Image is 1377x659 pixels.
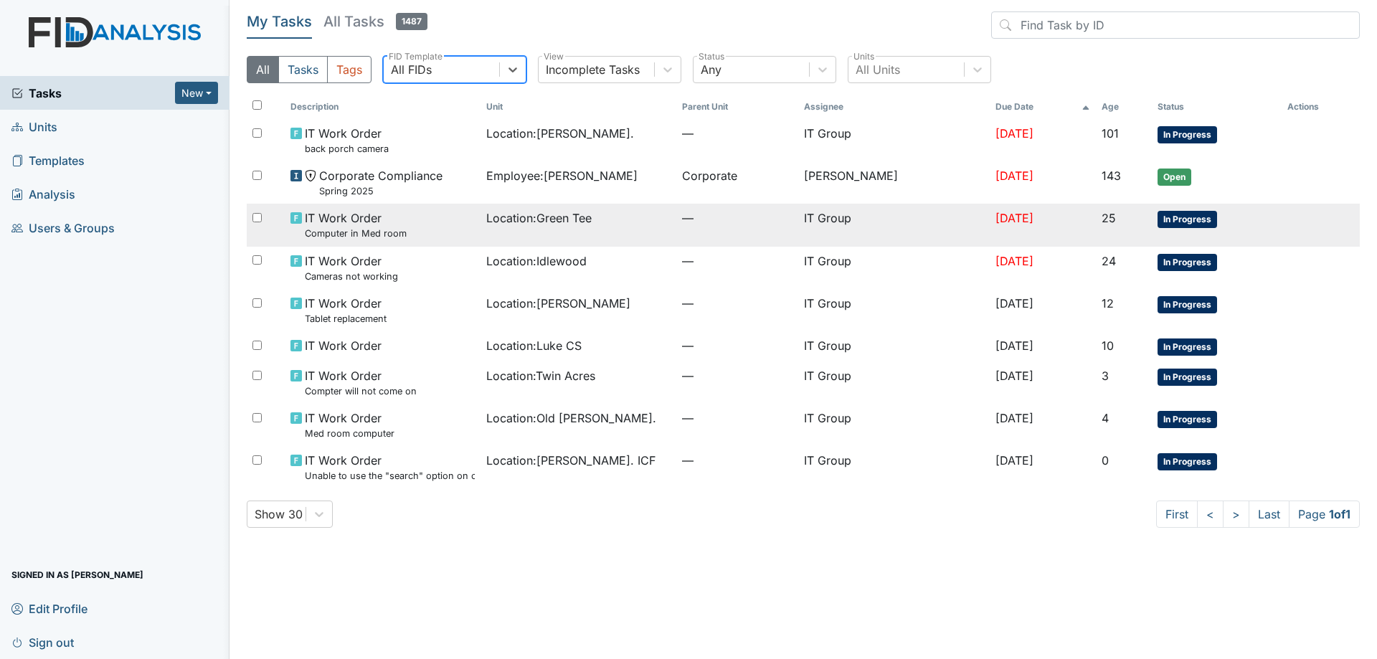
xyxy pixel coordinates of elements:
td: IT Group [798,247,990,289]
span: Analysis [11,183,75,205]
td: IT Group [798,404,990,446]
span: In Progress [1158,211,1217,228]
small: Unable to use the "search" option on cameras. [305,469,475,483]
span: [DATE] [995,169,1033,183]
span: [DATE] [995,411,1033,425]
span: In Progress [1158,411,1217,428]
span: In Progress [1158,126,1217,143]
span: Location : [PERSON_NAME] [486,295,630,312]
div: Show 30 [255,506,303,523]
td: IT Group [798,446,990,488]
div: Incomplete Tasks [546,61,640,78]
th: Toggle SortBy [1152,95,1281,119]
span: [DATE] [995,369,1033,383]
span: Employee : [PERSON_NAME] [486,167,638,184]
span: Edit Profile [11,597,87,620]
span: In Progress [1158,338,1217,356]
nav: task-pagination [1156,501,1360,528]
th: Toggle SortBy [481,95,676,119]
small: back porch camera [305,142,389,156]
span: Location : Luke CS [486,337,582,354]
button: Tags [327,56,372,83]
span: Signed in as [PERSON_NAME] [11,564,143,586]
span: — [682,125,792,142]
input: Find Task by ID [991,11,1360,39]
span: — [682,452,792,469]
span: [DATE] [995,453,1033,468]
td: IT Group [798,361,990,404]
span: IT Work Order Tablet replacement [305,295,387,326]
div: Type filter [247,56,372,83]
th: Toggle SortBy [990,95,1096,119]
span: Templates [11,149,85,171]
small: Spring 2025 [319,184,443,198]
th: Assignee [798,95,990,119]
span: 25 [1102,211,1116,225]
th: Toggle SortBy [1096,95,1152,119]
td: [PERSON_NAME] [798,161,990,204]
span: IT Work Order Med room computer [305,409,394,440]
span: [DATE] [995,126,1033,141]
span: IT Work Order Compter will not come on [305,367,417,398]
div: All FIDs [391,61,432,78]
span: [DATE] [995,296,1033,310]
span: — [682,209,792,227]
span: [DATE] [995,211,1033,225]
span: Sign out [11,631,74,653]
span: 143 [1102,169,1121,183]
button: Tasks [278,56,328,83]
td: IT Group [798,119,990,161]
span: 0 [1102,453,1109,468]
span: Open [1158,169,1191,186]
td: IT Group [798,204,990,246]
span: Location : Twin Acres [486,367,595,384]
span: [DATE] [995,338,1033,353]
span: — [682,252,792,270]
span: Corporate [682,167,737,184]
span: Units [11,115,57,138]
span: Location : Idlewood [486,252,587,270]
span: Page [1289,501,1360,528]
input: Toggle All Rows Selected [252,100,262,110]
td: IT Group [798,289,990,331]
a: Last [1249,501,1290,528]
span: IT Work Order Cameras not working [305,252,398,283]
a: Tasks [11,85,175,102]
h5: My Tasks [247,11,312,32]
span: — [682,409,792,427]
div: Any [701,61,721,78]
span: Location : Old [PERSON_NAME]. [486,409,656,427]
span: In Progress [1158,254,1217,271]
th: Toggle SortBy [285,95,481,119]
span: Corporate Compliance Spring 2025 [319,167,443,198]
th: Toggle SortBy [676,95,798,119]
th: Actions [1282,95,1353,119]
span: In Progress [1158,296,1217,313]
button: All [247,56,279,83]
span: In Progress [1158,453,1217,470]
small: Compter will not come on [305,384,417,398]
span: IT Work Order back porch camera [305,125,389,156]
small: Computer in Med room [305,227,407,240]
small: Cameras not working [305,270,398,283]
span: 3 [1102,369,1109,383]
a: < [1197,501,1224,528]
a: First [1156,501,1198,528]
a: > [1223,501,1249,528]
span: 24 [1102,254,1116,268]
small: Tablet replacement [305,312,387,326]
h5: All Tasks [323,11,427,32]
span: — [682,295,792,312]
span: IT Work Order [305,337,382,354]
span: In Progress [1158,369,1217,386]
span: 1487 [396,13,427,30]
span: 10 [1102,338,1114,353]
span: [DATE] [995,254,1033,268]
div: All Units [856,61,900,78]
span: Users & Groups [11,217,115,239]
span: IT Work Order Computer in Med room [305,209,407,240]
small: Med room computer [305,427,394,440]
span: IT Work Order Unable to use the "search" option on cameras. [305,452,475,483]
span: 12 [1102,296,1114,310]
